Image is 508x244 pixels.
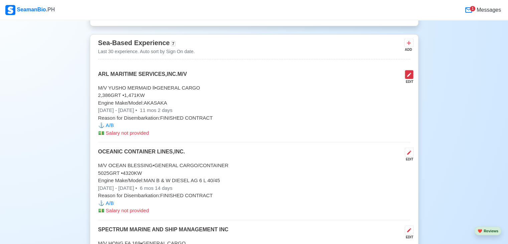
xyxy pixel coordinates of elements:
p: ARL MARITIME SERVICES,INC.M/V [98,70,187,84]
div: EDIT [402,235,413,240]
p: Engine Make/Model: MAN B & W DIESEL AG 6 L 40/45 [98,177,410,185]
p: Reason for Disembarkation: FINISHED CONTRACT [98,192,410,200]
p: Last 30 experience. Auto sort by Sign On date. [98,48,195,55]
span: money [98,208,105,213]
p: SPECTRUM MARINE AND SHIP MANAGEMENT INC [98,226,228,240]
span: money [98,130,105,136]
p: 5025 GRT • 4320 KW [98,169,410,177]
span: .PH [46,7,55,12]
span: 11 mos 2 days [139,107,173,113]
p: 2,386 GRT • 1,471 KW [98,92,410,99]
p: A/B [98,122,410,129]
p: Reason for Disembarkation: FINISHED CONTRACT [98,114,410,122]
span: 6 mos 14 days [139,185,173,191]
div: SeamanBio [5,5,55,15]
span: Salary not provided [106,130,149,136]
span: heart [478,229,482,233]
p: M/V OCEAN BLESSING • GENERAL CARGO/CONTAINER [98,162,410,169]
div: EDIT [402,79,413,84]
div: 1 [470,6,475,11]
img: Logo [5,5,15,15]
span: 7 [171,41,175,46]
span: Sea-Based Experience [98,39,170,46]
p: Engine Make/Model: AKASAKA [98,99,410,107]
p: OCEANIC CONTAINER LINES,INC. [98,148,185,162]
button: heartReviews [475,227,501,236]
span: anchor [98,200,105,206]
span: • [135,185,137,191]
span: anchor [98,122,105,128]
div: EDIT [402,157,413,162]
p: [DATE] - [DATE] [98,107,410,114]
p: M/V YUSHO MERMAID ll • GENERAL CARGO [98,84,410,92]
div: ADD [404,47,412,52]
p: [DATE] - [DATE] [98,185,410,192]
span: Messages [475,6,501,14]
p: A/B [98,200,410,207]
span: • [135,107,137,113]
span: Salary not provided [106,208,149,213]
